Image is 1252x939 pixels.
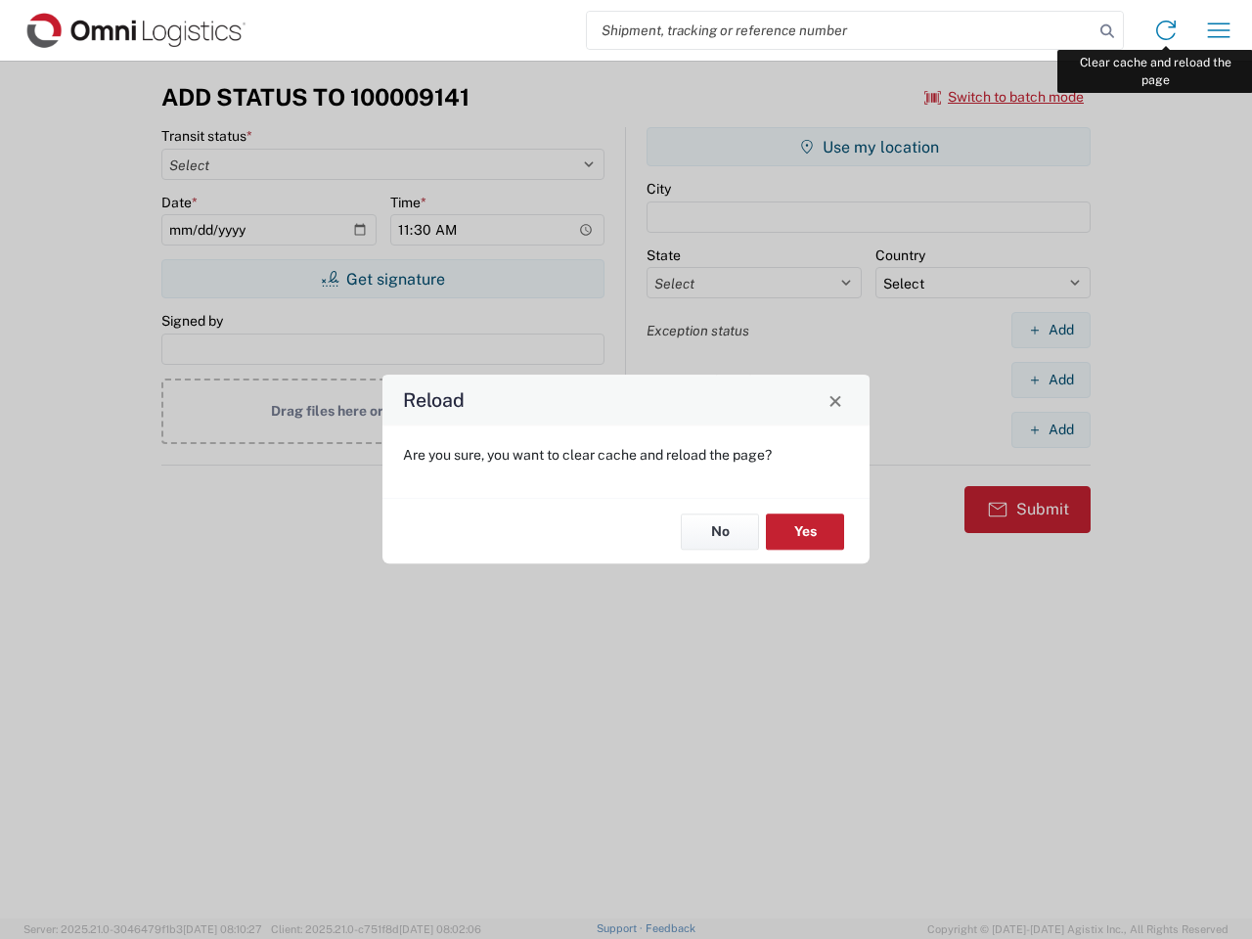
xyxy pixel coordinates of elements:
input: Shipment, tracking or reference number [587,12,1094,49]
h4: Reload [403,386,465,415]
button: Close [822,386,849,414]
p: Are you sure, you want to clear cache and reload the page? [403,446,849,464]
button: Yes [766,514,844,550]
button: No [681,514,759,550]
